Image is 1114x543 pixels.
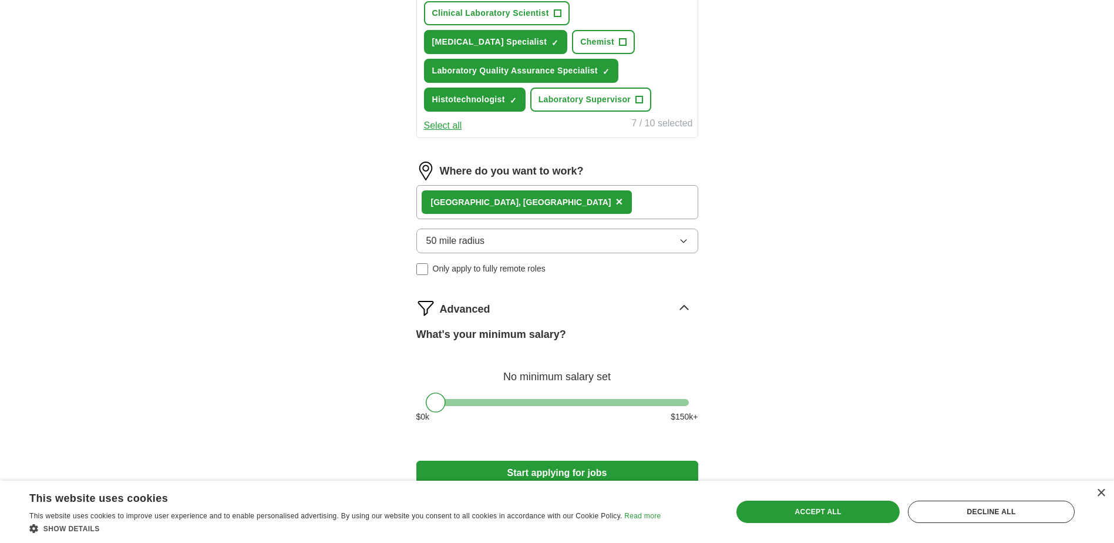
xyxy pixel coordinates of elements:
[615,193,622,211] button: ×
[671,411,698,423] span: $ 150 k+
[416,327,566,343] label: What's your minimum salary?
[530,88,652,112] button: Laboratory Supervisor
[29,522,661,534] div: Show details
[440,301,490,317] span: Advanced
[424,1,570,25] button: Clinical Laboratory Scientist
[432,7,549,19] span: Clinical Laboratory Scientist
[424,88,526,112] button: Histotechnologist✓
[1096,489,1105,498] div: Close
[432,93,505,106] span: Histotechnologist
[431,197,519,207] strong: [GEOGRAPHIC_DATA]
[424,119,462,133] button: Select all
[631,116,692,133] div: 7 / 10 selected
[580,36,614,48] span: Chemist
[416,229,698,253] button: 50 mile radius
[431,196,611,209] div: , [GEOGRAPHIC_DATA]
[539,93,631,106] span: Laboratory Supervisor
[426,234,485,248] span: 50 mile radius
[572,30,635,54] button: Chemist
[624,512,661,520] a: Read more, opens a new window
[424,30,568,54] button: [MEDICAL_DATA] Specialist✓
[29,512,622,520] span: This website uses cookies to improve user experience and to enable personalised advertising. By u...
[416,263,428,275] input: Only apply to fully remote roles
[440,163,584,179] label: Where do you want to work?
[424,59,618,83] button: Laboratory Quality Assurance Specialist✓
[43,525,100,533] span: Show details
[416,162,435,180] img: location.png
[615,195,622,208] span: ×
[416,357,698,385] div: No minimum salary set
[432,65,598,77] span: Laboratory Quality Assurance Specialist
[603,67,610,76] span: ✓
[433,263,546,275] span: Only apply to fully remote roles
[416,411,430,423] span: $ 0 k
[908,501,1075,523] div: Decline all
[416,461,698,485] button: Start applying for jobs
[510,96,517,105] span: ✓
[432,36,547,48] span: [MEDICAL_DATA] Specialist
[551,38,558,48] span: ✓
[736,501,900,523] div: Accept all
[29,488,631,505] div: This website uses cookies
[416,299,435,317] img: filter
